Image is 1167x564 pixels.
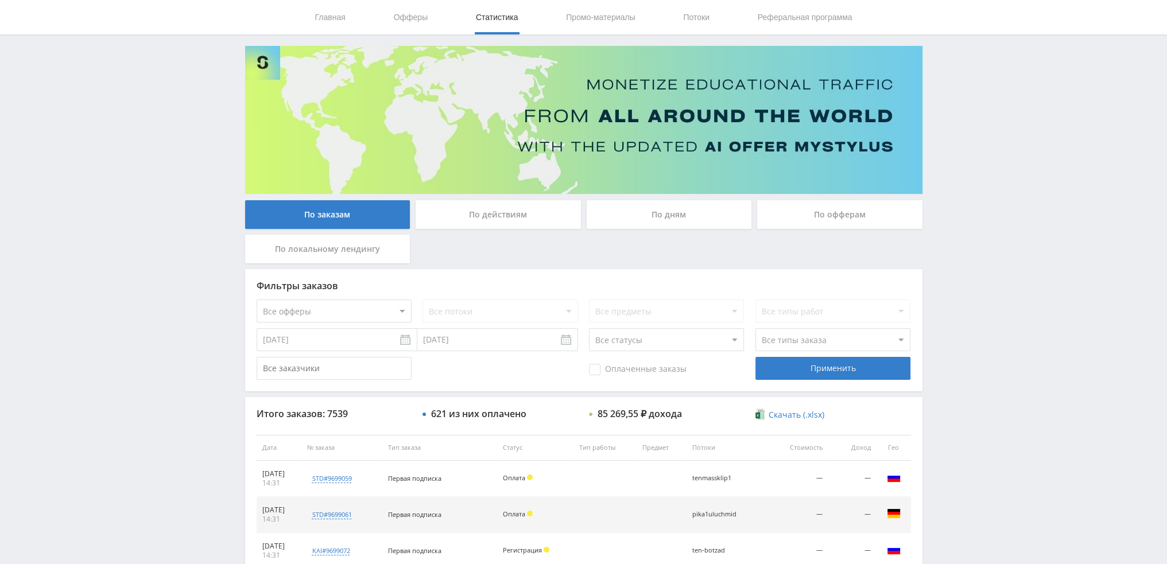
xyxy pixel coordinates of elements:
[755,409,824,421] a: Скачать (.xlsx)
[262,469,296,479] div: [DATE]
[692,547,744,554] div: ten-botzad
[301,435,382,461] th: № заказа
[503,546,542,554] span: Регистрация
[692,474,744,482] div: tenmassklip1
[262,505,296,515] div: [DATE]
[257,281,911,291] div: Фильтры заказов
[312,474,351,483] div: std#9699059
[257,409,412,419] div: Итого заказов: 7539
[245,235,410,263] div: По локальному лендингу
[388,474,441,483] span: Первая подписка
[573,435,637,461] th: Тип работы
[257,435,301,461] th: Дата
[877,435,911,461] th: Гео
[262,542,296,551] div: [DATE]
[828,497,876,533] td: —
[388,510,441,519] span: Первая подписка
[770,461,828,497] td: —
[692,511,744,518] div: pika1uluchmid
[887,470,901,484] img: rus.png
[687,435,770,461] th: Потоки
[245,46,922,194] img: Banner
[587,200,752,229] div: По дням
[503,473,525,482] span: Оплата
[497,435,573,461] th: Статус
[598,409,682,419] div: 85 269,55 ₽ дохода
[257,357,412,380] input: Все заказчики
[527,511,533,516] span: Холд
[388,546,441,555] span: Первая подписка
[755,357,910,380] div: Применить
[245,200,410,229] div: По заказам
[503,509,525,518] span: Оплата
[828,461,876,497] td: —
[312,546,350,555] div: kai#9699072
[770,497,828,533] td: —
[382,435,497,461] th: Тип заказа
[887,543,901,557] img: rus.png
[431,409,526,419] div: 621 из них оплачено
[828,435,876,461] th: Доход
[416,200,581,229] div: По действиям
[262,515,296,524] div: 14:31
[544,547,549,553] span: Холд
[312,510,351,519] div: std#9699061
[755,409,765,420] img: xlsx
[527,474,533,480] span: Холд
[769,410,824,419] span: Скачать (.xlsx)
[262,551,296,560] div: 14:31
[770,435,828,461] th: Стоимость
[262,479,296,488] div: 14:31
[637,435,687,461] th: Предмет
[757,200,922,229] div: По офферам
[887,507,901,520] img: deu.png
[589,364,687,375] span: Оплаченные заказы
